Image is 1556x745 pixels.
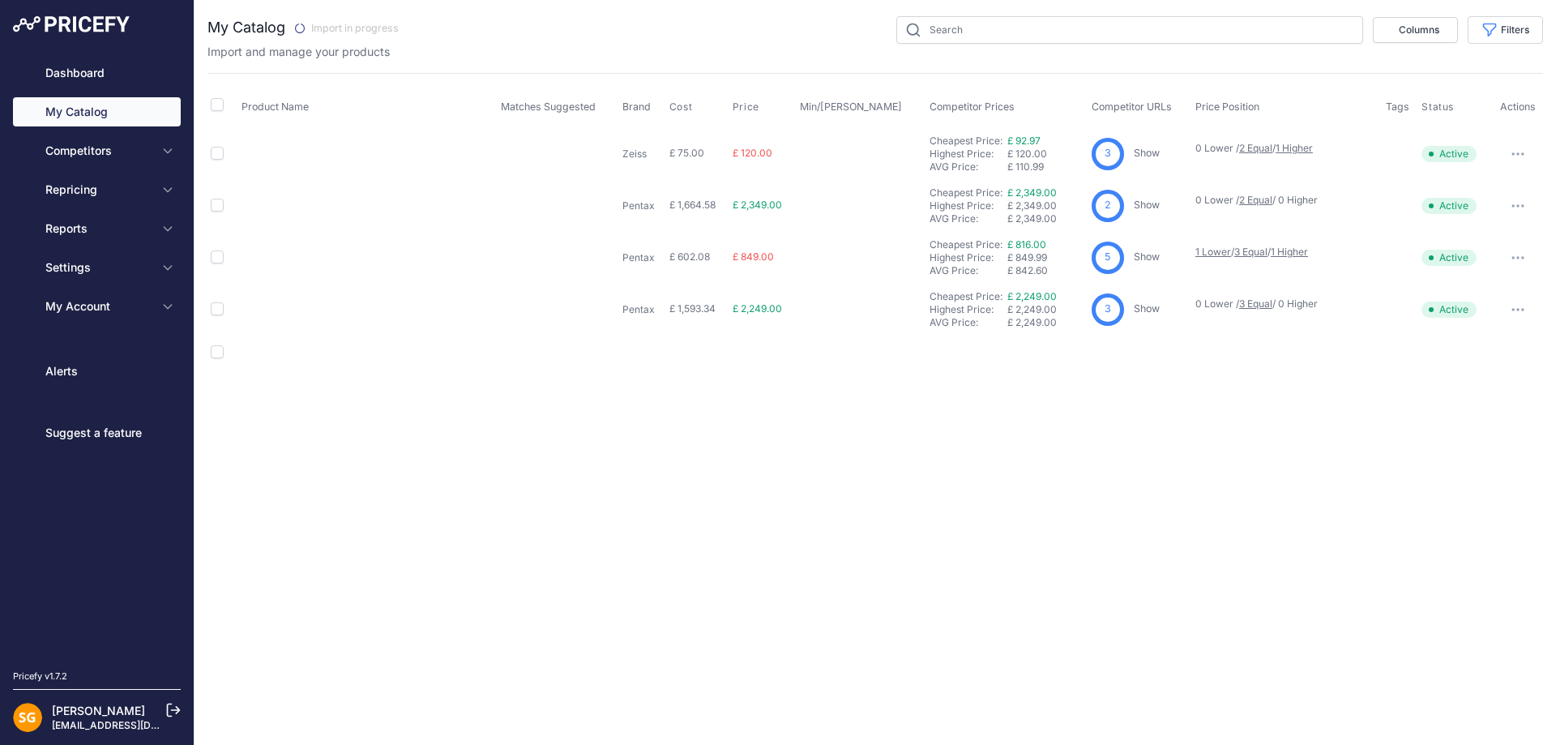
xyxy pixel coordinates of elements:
[1195,194,1370,207] p: 0 Lower / / 0 Higher
[1105,146,1111,161] span: 3
[1373,17,1458,43] button: Columns
[1134,302,1160,315] a: Show
[285,19,408,38] span: Import in progress
[1007,316,1085,329] div: £ 2,249.00
[1195,246,1370,259] p: / /
[669,199,716,211] span: £ 1,664.58
[45,221,152,237] span: Reports
[1421,198,1477,214] span: Active
[1134,199,1160,211] a: Show
[13,292,181,321] button: My Account
[733,101,759,113] span: Price
[733,147,772,159] span: £ 120.00
[669,101,692,113] span: Cost
[1234,246,1267,258] a: 3 Equal
[1195,246,1231,258] a: 1 Lower
[1421,250,1477,266] span: Active
[1007,212,1085,225] div: £ 2,349.00
[622,101,651,113] span: Brand
[1271,246,1308,258] a: 1 Higher
[1007,264,1085,277] div: £ 842.60
[733,199,782,211] span: £ 2,349.00
[13,175,181,204] button: Repricing
[1007,238,1046,250] a: £ 816.00
[669,101,695,113] button: Cost
[669,147,704,159] span: £ 75.00
[930,101,1015,113] span: Competitor Prices
[1105,198,1111,213] span: 2
[896,16,1363,44] input: Search
[1239,194,1272,206] a: 2 Equal
[1500,101,1536,113] span: Actions
[1276,142,1313,154] a: 1 Higher
[800,101,902,113] span: Min/[PERSON_NAME]
[930,264,1007,277] div: AVG Price:
[13,58,181,650] nav: Sidebar
[13,16,130,32] img: Pricefy Logo
[1421,146,1477,162] span: Active
[1421,101,1454,113] span: Status
[1007,303,1057,315] span: £ 2,249.00
[622,303,663,316] p: Pentax
[930,303,1007,316] div: Highest Price:
[1092,101,1172,113] span: Competitor URLs
[1105,250,1110,265] span: 5
[622,251,663,264] p: Pentax
[13,670,67,683] div: Pricefy v1.7.2
[207,16,285,39] h2: My Catalog
[13,418,181,447] a: Suggest a feature
[1134,147,1160,159] a: Show
[1239,142,1272,154] a: 2 Equal
[930,238,1002,250] a: Cheapest Price:
[930,290,1002,302] a: Cheapest Price:
[1468,16,1543,44] button: Filters
[669,302,716,315] span: £ 1,593.34
[13,357,181,386] a: Alerts
[930,251,1007,264] div: Highest Price:
[930,148,1007,161] div: Highest Price:
[930,135,1002,147] a: Cheapest Price:
[1007,148,1047,160] span: £ 120.00
[13,214,181,243] button: Reports
[930,199,1007,212] div: Highest Price:
[45,298,152,315] span: My Account
[1007,135,1041,147] a: £ 92.97
[1105,302,1111,317] span: 3
[242,101,309,113] span: Product Name
[1007,161,1085,173] div: £ 110.99
[13,253,181,282] button: Settings
[1421,302,1477,318] span: Active
[1239,298,1272,310] a: 3 Equal
[1386,101,1409,113] span: Tags
[52,704,145,717] a: [PERSON_NAME]
[1134,250,1160,263] a: Show
[733,302,782,315] span: £ 2,249.00
[930,161,1007,173] div: AVG Price:
[45,259,152,276] span: Settings
[1195,298,1370,310] p: 0 Lower / / 0 Higher
[622,148,663,161] p: Zeiss
[1195,101,1259,113] span: Price Position
[13,136,181,165] button: Competitors
[1421,101,1457,113] button: Status
[501,101,596,113] span: Matches Suggested
[930,212,1007,225] div: AVG Price:
[52,719,221,731] a: [EMAIL_ADDRESS][DOMAIN_NAME]
[1007,186,1057,199] a: £ 2,349.00
[1007,199,1057,212] span: £ 2,349.00
[13,97,181,126] a: My Catalog
[1007,290,1057,302] a: £ 2,249.00
[1195,142,1370,155] p: 0 Lower / /
[207,44,390,60] p: Import and manage your products
[930,316,1007,329] div: AVG Price:
[930,186,1002,199] a: Cheapest Price:
[1007,251,1047,263] span: £ 849.99
[45,143,152,159] span: Competitors
[622,199,663,212] p: Pentax
[733,101,763,113] button: Price
[45,182,152,198] span: Repricing
[733,250,774,263] span: £ 849.00
[669,250,710,263] span: £ 602.08
[13,58,181,88] a: Dashboard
